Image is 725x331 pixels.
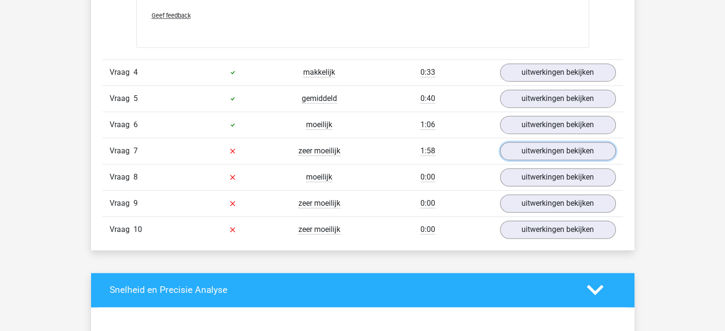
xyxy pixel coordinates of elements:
[110,284,572,295] h4: Snelheid en Precisie Analyse
[133,225,142,234] span: 10
[110,171,133,183] span: Vraag
[306,172,332,182] span: moeilijk
[420,146,435,156] span: 1:58
[110,198,133,209] span: Vraag
[500,90,616,108] a: uitwerkingen bekijken
[298,199,340,208] span: zeer moeilijk
[420,68,435,77] span: 0:33
[500,221,616,239] a: uitwerkingen bekijken
[303,68,335,77] span: makkelijk
[500,116,616,134] a: uitwerkingen bekijken
[420,94,435,103] span: 0:40
[500,63,616,81] a: uitwerkingen bekijken
[110,224,133,235] span: Vraag
[133,120,138,129] span: 6
[420,225,435,234] span: 0:00
[133,94,138,103] span: 5
[420,172,435,182] span: 0:00
[110,67,133,78] span: Vraag
[152,12,191,19] span: Geef feedback
[420,199,435,208] span: 0:00
[306,120,332,130] span: moeilijk
[133,199,138,208] span: 9
[298,146,340,156] span: zeer moeilijk
[133,68,138,77] span: 4
[298,225,340,234] span: zeer moeilijk
[110,119,133,130] span: Vraag
[500,142,616,160] a: uitwerkingen bekijken
[133,172,138,181] span: 8
[500,168,616,186] a: uitwerkingen bekijken
[420,120,435,130] span: 1:06
[500,194,616,212] a: uitwerkingen bekijken
[110,145,133,157] span: Vraag
[302,94,337,103] span: gemiddeld
[133,146,138,155] span: 7
[110,93,133,104] span: Vraag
